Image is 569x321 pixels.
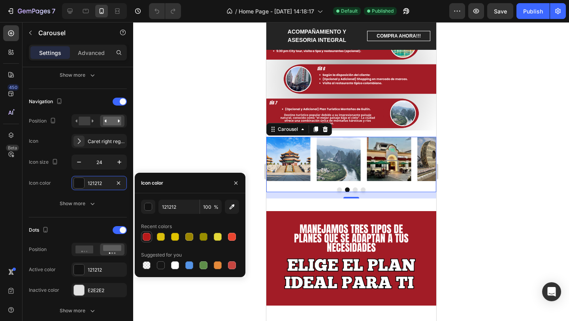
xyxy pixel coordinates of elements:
[141,179,163,187] div: Icon color
[29,96,64,107] div: Navigation
[141,251,182,259] div: Suggested for you
[516,3,550,19] button: Publish
[487,3,513,19] button: Save
[29,68,127,82] button: Show more
[29,138,38,145] div: Icon
[50,115,94,159] img: image_demo.jpg
[214,204,219,211] span: %
[88,138,125,145] div: Caret right regular
[29,304,127,318] button: Show more
[149,3,181,19] div: Undo/Redo
[151,115,195,159] img: image_demo.jpg
[88,180,111,187] div: 121212
[523,7,543,15] div: Publish
[29,246,47,253] div: Position
[372,8,394,15] span: Published
[29,225,50,236] div: Dots
[3,3,59,19] button: 7
[38,28,106,38] p: Carousel
[235,7,237,15] span: /
[78,49,105,57] p: Advanced
[60,307,96,315] div: Show more
[158,200,200,214] input: Eg: FFFFFF
[6,145,19,151] div: Beta
[79,165,83,170] button: Dot
[39,49,61,57] p: Settings
[29,116,58,127] div: Position
[542,282,561,301] div: Open Intercom Messenger
[29,179,51,187] div: Icon color
[94,165,99,170] button: Dot
[52,6,55,16] p: 7
[101,115,145,159] img: image_demo.jpg
[71,165,75,170] button: Dot
[60,71,96,79] div: Show more
[88,287,125,294] div: E2E2E2
[29,196,127,211] button: Show more
[29,157,60,168] div: Icon size
[60,200,96,208] div: Show more
[87,165,91,170] button: Dot
[239,7,314,15] span: Home Page - [DATE] 14:18:17
[10,104,33,111] div: Carousel
[29,266,56,273] div: Active color
[141,126,164,148] button: Carousel Next Arrow
[29,287,59,294] div: Inactive color
[266,22,436,321] iframe: Design area
[341,8,358,15] span: Default
[141,223,172,230] div: Recent colors
[494,8,507,15] span: Save
[88,266,125,274] div: 121212
[8,84,19,91] div: 450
